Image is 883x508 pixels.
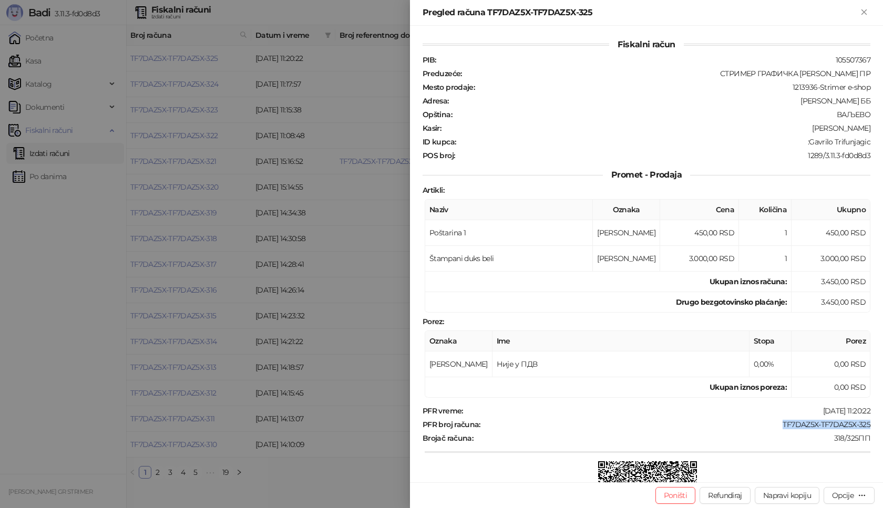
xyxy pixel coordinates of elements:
th: Porez [792,331,870,351]
button: Opcije [824,487,875,504]
strong: Ukupan iznos računa : [710,277,787,286]
td: 0,00 RSD [792,377,870,398]
td: 3.000,00 RSD [792,246,870,272]
td: 450,00 RSD [792,220,870,246]
strong: Kasir : [423,123,441,133]
th: Cena [660,200,739,220]
strong: Brojač računa : [423,433,473,443]
th: Stopa [749,331,792,351]
span: Promet - Prodaja [603,170,690,180]
td: 3.450,00 RSD [792,292,870,313]
td: [PERSON_NAME] [593,246,660,272]
strong: Adresa : [423,96,449,106]
strong: Drugo bezgotovinsko plaćanje : [676,297,787,307]
strong: ID kupca : [423,137,456,147]
strong: PFR broj računa : [423,420,480,429]
div: TF7DAZ5X-TF7DAZ5X-325 [481,420,871,429]
th: Ime [492,331,749,351]
th: Količina [739,200,792,220]
button: Napravi kopiju [755,487,819,504]
th: Naziv [425,200,593,220]
td: 3.450,00 RSD [792,272,870,292]
td: 0,00% [749,351,792,377]
strong: Opština : [423,110,452,119]
strong: PIB : [423,55,436,65]
td: 1 [739,246,792,272]
div: 1289/3.11.3-fd0d8d3 [456,151,871,160]
div: Opcije [832,491,854,500]
th: Ukupno [792,200,870,220]
strong: Porez : [423,317,444,326]
strong: Ukupan iznos poreza: [710,382,787,392]
strong: Preduzeće : [423,69,462,78]
td: 1 [739,220,792,246]
span: Fiskalni račun [609,39,683,49]
div: 1213936-Strimer e-shop [476,82,871,92]
td: 450,00 RSD [660,220,739,246]
strong: PFR vreme : [423,406,463,416]
button: Refundiraj [700,487,751,504]
div: 318/325ПП [474,433,871,443]
td: 3.000,00 RSD [660,246,739,272]
td: Poštarina 1 [425,220,593,246]
button: Zatvori [858,6,870,19]
th: Oznaka [593,200,660,220]
strong: POS broj : [423,151,455,160]
div: СТРИМЕР ГРАФИЧКА [PERSON_NAME] ПР [463,69,871,78]
span: Napravi kopiju [763,491,811,500]
div: Pregled računa TF7DAZ5X-TF7DAZ5X-325 [423,6,858,19]
div: ВАЉЕВО [453,110,871,119]
th: Oznaka [425,331,492,351]
td: 0,00 RSD [792,351,870,377]
div: [PERSON_NAME] [442,123,871,133]
td: Није у ПДВ [492,351,749,377]
strong: Mesto prodaje : [423,82,475,92]
button: Poništi [655,487,696,504]
strong: Artikli : [423,185,444,195]
div: [PERSON_NAME] ББ [450,96,871,106]
td: [PERSON_NAME] [425,351,492,377]
div: :Gavrilo Trifunjagic [457,137,871,147]
div: 105507367 [437,55,871,65]
td: [PERSON_NAME] [593,220,660,246]
td: Štampani duks beli [425,246,593,272]
div: [DATE] 11:20:22 [464,406,871,416]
